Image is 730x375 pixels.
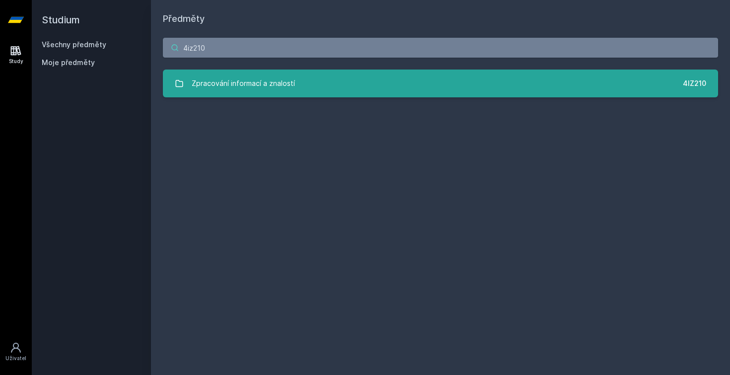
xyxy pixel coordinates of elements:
div: Zpracování informací a znalostí [192,74,295,93]
a: Zpracování informací a znalostí 4IZ210 [163,70,718,97]
a: Study [2,40,30,70]
span: Moje předměty [42,58,95,68]
div: 4IZ210 [683,78,706,88]
a: Všechny předměty [42,40,106,49]
a: Uživatel [2,337,30,367]
h1: Předměty [163,12,718,26]
input: Název nebo ident předmětu… [163,38,718,58]
div: Study [9,58,23,65]
div: Uživatel [5,355,26,362]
